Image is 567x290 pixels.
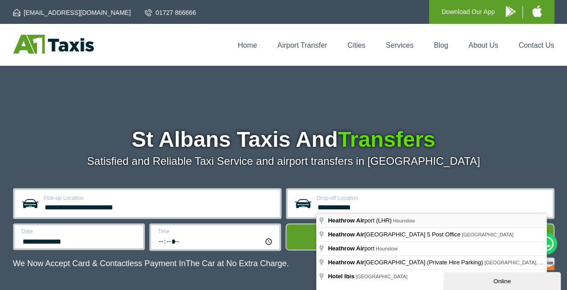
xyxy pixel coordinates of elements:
span: [GEOGRAPHIC_DATA] (Private Hire Parking) [328,259,484,266]
h1: St Albans Taxis And [13,129,554,150]
img: A1 Taxis iPhone App [532,5,542,17]
a: Home [238,41,257,49]
a: Airport Transfer [277,41,327,49]
a: Cities [347,41,365,49]
img: A1 Taxis St Albans LTD [13,35,94,54]
span: port [328,245,376,252]
iframe: chat widget [443,270,562,290]
label: Drop-off Location [317,195,547,201]
p: We Now Accept Card & Contactless Payment In [13,259,289,268]
a: Services [386,41,413,49]
label: Date [22,229,138,234]
a: 01727 866666 [145,8,196,17]
label: Time [158,229,274,234]
p: Download Our App [442,6,495,18]
span: port (LHR) [328,217,393,224]
a: About Us [469,41,498,49]
img: A1 Taxis Android App [506,6,516,17]
label: Pick-up Location [44,195,274,201]
span: Hounslow [393,218,415,223]
a: [EMAIL_ADDRESS][DOMAIN_NAME] [13,8,131,17]
p: Satisfied and Reliable Taxi Service and airport transfers in [GEOGRAPHIC_DATA] [13,155,554,168]
span: Heathrow Air [328,217,364,224]
span: [GEOGRAPHIC_DATA] [462,232,514,237]
span: Hotel Ibis [328,273,355,280]
span: Transfers [338,127,435,151]
span: Heathrow Air [328,231,364,238]
span: [GEOGRAPHIC_DATA] [356,274,408,279]
span: Heathrow Air [328,259,364,266]
span: The Car at No Extra Charge. [185,259,289,268]
span: [GEOGRAPHIC_DATA] 5 Post Office [328,231,462,238]
a: Blog [433,41,448,49]
button: Get Quote [286,223,554,250]
span: [GEOGRAPHIC_DATA], Hounslow [484,260,561,265]
span: Hounslow [376,246,397,251]
span: Heathrow Air [328,245,364,252]
a: Contact Us [518,41,554,49]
